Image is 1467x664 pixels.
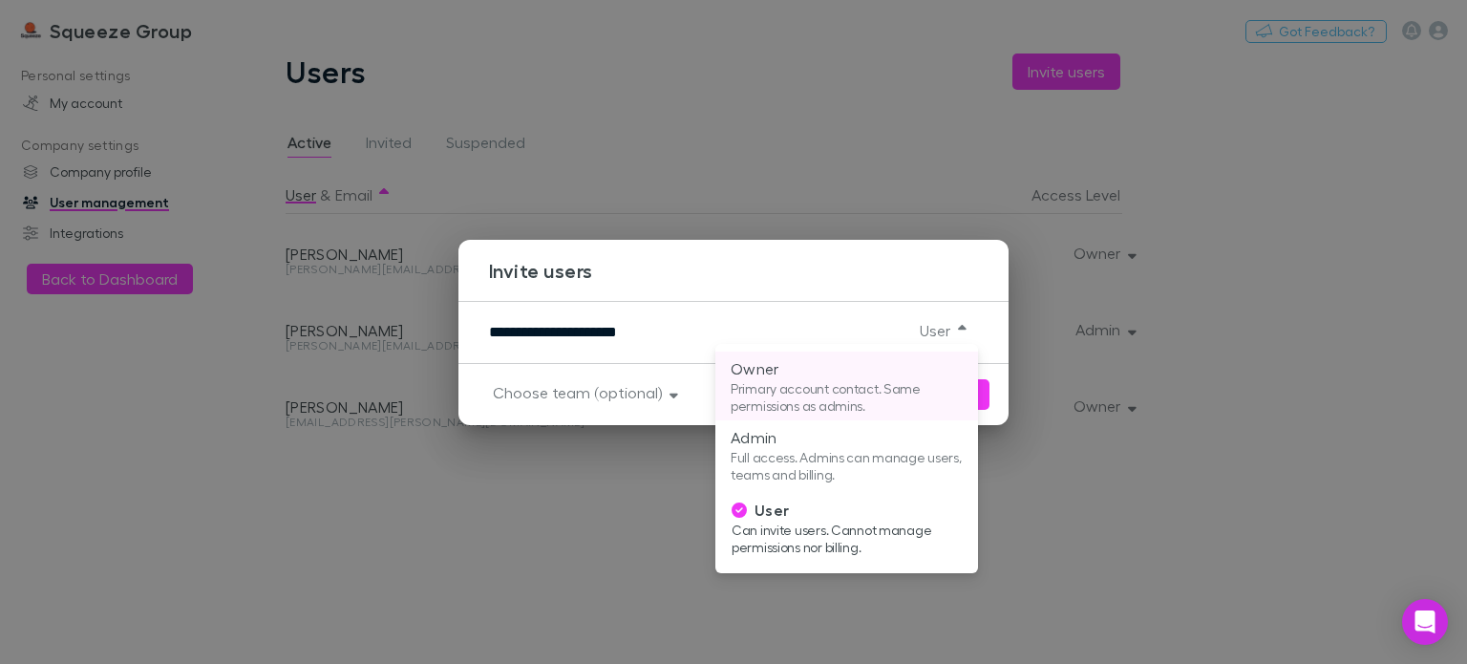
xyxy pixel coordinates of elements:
[716,493,979,562] li: UserCan invite users. Cannot manage permissions nor billing.
[715,420,978,489] li: AdminFull access. Admins can manage users, teams and billing.
[731,449,963,483] p: Full access. Admins can manage users, teams and billing.
[732,522,964,556] p: Can invite users. Cannot manage permissions nor billing.
[731,357,963,380] p: Owner
[1402,599,1448,645] div: Open Intercom Messenger
[732,499,964,522] p: User
[731,380,963,415] p: Primary account contact. Same permissions as admins.
[715,352,978,420] li: OwnerPrimary account contact. Same permissions as admins.
[731,426,963,449] p: Admin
